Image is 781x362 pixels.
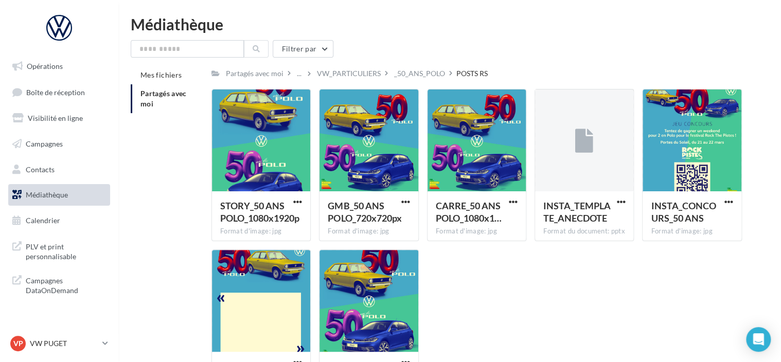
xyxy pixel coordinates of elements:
span: INSTA_TEMPLATE_ANECDOTE [543,200,611,224]
div: VW_PARTICULIERS [317,68,381,79]
div: Format d'image: jpg [328,227,410,236]
span: Mes fichiers [140,70,182,79]
div: Format d'image: jpg [651,227,733,236]
div: _50_ANS_POLO [394,68,445,79]
div: POSTS RS [456,68,488,79]
a: Campagnes DataOnDemand [6,269,112,300]
span: Campagnes [26,139,63,148]
div: Médiathèque [131,16,769,32]
p: VW PUGET [30,338,98,349]
span: Partagés avec moi [140,89,187,108]
div: Partagés avec moi [226,68,283,79]
div: Format d'image: jpg [436,227,518,236]
a: Calendrier [6,210,112,231]
a: Boîte de réception [6,81,112,103]
a: VP VW PUGET [8,334,110,353]
span: PLV et print personnalisable [26,240,106,262]
span: Boîte de réception [26,87,85,96]
span: Campagnes DataOnDemand [26,274,106,296]
span: Calendrier [26,216,60,225]
span: CARRE_50 ANS POLO_1080x1080px [436,200,502,224]
a: Opérations [6,56,112,77]
div: Format du document: pptx [543,227,625,236]
button: Filtrer par [273,40,333,58]
span: STORY_50 ANS POLO_1080x1920p [220,200,299,224]
span: GMB_50 ANS POLO_720x720px [328,200,401,224]
a: Contacts [6,159,112,180]
div: Open Intercom Messenger [746,327,771,352]
span: Opérations [27,62,63,70]
a: PLV et print personnalisable [6,236,112,266]
span: VP [13,338,23,349]
a: Visibilité en ligne [6,107,112,129]
span: INSTA_CONCOURS_50 ANS [651,200,716,224]
span: Médiathèque [26,190,68,199]
span: Visibilité en ligne [28,114,83,122]
a: Campagnes [6,133,112,155]
div: Format d'image: jpg [220,227,302,236]
span: Contacts [26,165,55,173]
div: ... [295,66,304,81]
a: Médiathèque [6,184,112,206]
